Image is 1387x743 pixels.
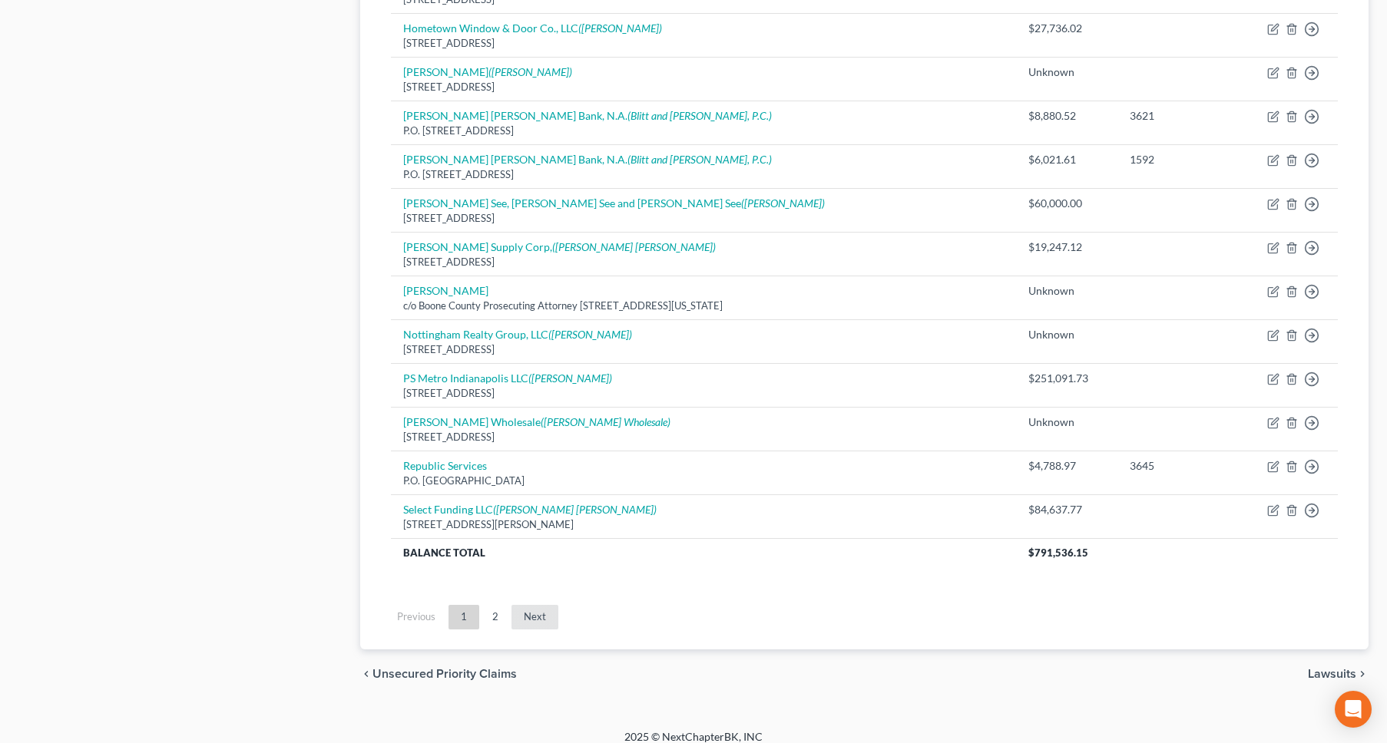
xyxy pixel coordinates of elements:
th: Balance Total [391,538,1016,566]
div: [STREET_ADDRESS] [403,342,1004,357]
div: $6,021.61 [1028,152,1105,167]
div: [STREET_ADDRESS] [403,80,1004,94]
div: P.O. [STREET_ADDRESS] [403,167,1004,182]
a: Hometown Window & Door Co., LLC([PERSON_NAME]) [403,21,662,35]
div: [STREET_ADDRESS] [403,255,1004,269]
i: (Blitt and [PERSON_NAME], P.C.) [627,153,772,166]
a: PS Metro Indianapolis LLC([PERSON_NAME]) [403,371,612,385]
a: Select Funding LLC([PERSON_NAME] [PERSON_NAME]) [403,503,657,516]
div: 3645 [1130,458,1226,474]
div: $84,637.77 [1028,502,1105,517]
a: [PERSON_NAME] See, [PERSON_NAME] See and [PERSON_NAME] See([PERSON_NAME]) [403,196,825,210]
a: [PERSON_NAME] [403,284,488,297]
div: $60,000.00 [1028,196,1105,211]
div: P.O. [GEOGRAPHIC_DATA] [403,474,1004,488]
span: Lawsuits [1308,668,1356,680]
div: Unknown [1028,64,1105,80]
div: c/o Boone County Prosecuting Attorney [STREET_ADDRESS][US_STATE] [403,299,1004,313]
i: ([PERSON_NAME]) [488,65,572,78]
div: Open Intercom Messenger [1335,691,1372,728]
a: [PERSON_NAME] [PERSON_NAME] Bank, N.A.(Blitt and [PERSON_NAME], P.C.) [403,153,772,166]
div: Unknown [1028,414,1105,430]
a: Nottingham Realty Group, LLC([PERSON_NAME]) [403,328,632,341]
button: Lawsuits chevron_right [1308,668,1369,680]
div: [STREET_ADDRESS] [403,211,1004,226]
a: Republic Services [403,459,487,472]
div: 1592 [1130,152,1226,167]
i: ([PERSON_NAME]) [548,328,632,341]
i: ([PERSON_NAME] Wholesale) [541,415,670,428]
i: ([PERSON_NAME]) [528,371,612,385]
div: $8,880.52 [1028,108,1105,124]
div: 3621 [1130,108,1226,124]
span: $791,536.15 [1028,547,1088,559]
a: 2 [480,605,511,629]
button: chevron_left Unsecured Priority Claims [360,668,517,680]
div: $27,736.02 [1028,21,1105,36]
a: Next [511,605,558,629]
div: P.O. [STREET_ADDRESS] [403,124,1004,138]
div: [STREET_ADDRESS] [403,386,1004,401]
i: ([PERSON_NAME]) [578,21,662,35]
a: [PERSON_NAME]([PERSON_NAME]) [403,65,572,78]
div: [STREET_ADDRESS] [403,430,1004,444]
span: Unsecured Priority Claims [372,668,517,680]
i: chevron_left [360,668,372,680]
i: ([PERSON_NAME] [PERSON_NAME]) [552,240,716,253]
div: $4,788.97 [1028,458,1105,474]
div: $19,247.12 [1028,239,1105,255]
a: [PERSON_NAME] [PERSON_NAME] Bank, N.A.(Blitt and [PERSON_NAME], P.C.) [403,109,772,122]
div: Unknown [1028,283,1105,299]
a: [PERSON_NAME] Wholesale([PERSON_NAME] Wholesale) [403,415,670,428]
a: 1 [449,605,479,629]
i: ([PERSON_NAME]) [741,196,825,210]
div: [STREET_ADDRESS][PERSON_NAME] [403,517,1004,532]
i: chevron_right [1356,668,1369,680]
div: [STREET_ADDRESS] [403,36,1004,51]
div: $251,091.73 [1028,371,1105,386]
i: ([PERSON_NAME] [PERSON_NAME]) [493,503,657,516]
div: Unknown [1028,327,1105,342]
i: (Blitt and [PERSON_NAME], P.C.) [627,109,772,122]
a: [PERSON_NAME] Supply Corp,([PERSON_NAME] [PERSON_NAME]) [403,240,716,253]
